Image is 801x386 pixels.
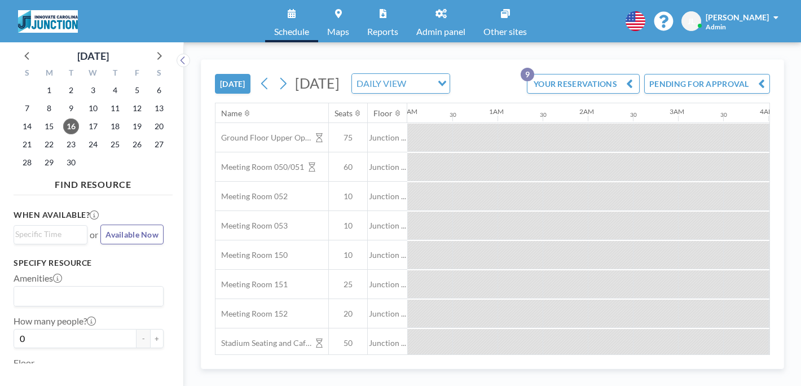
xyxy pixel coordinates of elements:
span: Thursday, September 25, 2025 [107,137,123,152]
div: Search for option [14,287,163,306]
div: F [126,67,148,81]
span: Friday, September 19, 2025 [129,119,145,134]
span: DAILY VIEW [354,76,408,91]
span: Other sites [483,27,527,36]
span: Meeting Room 053 [215,221,288,231]
span: Tuesday, September 16, 2025 [63,119,79,134]
span: 10 [329,221,367,231]
span: Reports [367,27,398,36]
span: Thursday, September 4, 2025 [107,82,123,98]
span: Sunday, September 7, 2025 [19,100,35,116]
span: Monday, September 29, 2025 [41,155,57,170]
span: Saturday, September 27, 2025 [151,137,167,152]
span: Junction ... [368,221,407,231]
span: Sunday, September 14, 2025 [19,119,35,134]
span: 60 [329,162,367,172]
span: Junction ... [368,250,407,260]
span: Meeting Room 152 [215,309,288,319]
span: 75 [329,133,367,143]
input: Search for option [410,76,431,91]
label: Amenities [14,273,62,284]
div: T [60,67,82,81]
span: Available Now [105,230,159,239]
h4: FIND RESOURCE [14,174,173,190]
span: Admin panel [416,27,465,36]
span: Sunday, September 21, 2025 [19,137,35,152]
span: Monday, September 22, 2025 [41,137,57,152]
span: Friday, September 26, 2025 [129,137,145,152]
div: Floor [373,108,393,119]
span: Tuesday, September 30, 2025 [63,155,79,170]
button: [DATE] [215,74,250,94]
span: 20 [329,309,367,319]
span: Junction ... [368,309,407,319]
div: [DATE] [77,48,109,64]
span: Saturday, September 13, 2025 [151,100,167,116]
span: Friday, September 12, 2025 [129,100,145,116]
div: 3AM [670,107,684,116]
span: Admin [706,23,726,31]
span: Monday, September 8, 2025 [41,100,57,116]
input: Search for option [15,228,81,240]
label: Floor [14,357,34,369]
span: Wednesday, September 10, 2025 [85,100,101,116]
span: Tuesday, September 9, 2025 [63,100,79,116]
span: Tuesday, September 2, 2025 [63,82,79,98]
div: M [38,67,60,81]
div: 12AM [399,107,417,116]
span: JL [688,16,695,27]
span: Schedule [274,27,309,36]
div: S [16,67,38,81]
div: Search for option [14,226,87,243]
span: Friday, September 5, 2025 [129,82,145,98]
span: Ground Floor Upper Open Area [215,133,311,143]
span: Sunday, September 28, 2025 [19,155,35,170]
span: Thursday, September 11, 2025 [107,100,123,116]
span: Meeting Room 052 [215,191,288,201]
span: 10 [329,191,367,201]
p: 9 [521,68,534,81]
span: Junction ... [368,191,407,201]
input: Search for option [15,289,157,304]
span: 50 [329,338,367,348]
span: Junction ... [368,162,407,172]
span: Junction ... [368,338,407,348]
span: Thursday, September 18, 2025 [107,119,123,134]
span: Maps [327,27,349,36]
span: Saturday, September 20, 2025 [151,119,167,134]
div: Name [221,108,242,119]
div: 30 [720,111,727,119]
div: 1AM [489,107,504,116]
div: 30 [540,111,547,119]
button: + [150,329,164,348]
span: Monday, September 1, 2025 [41,82,57,98]
div: 30 [630,111,637,119]
img: organization-logo [18,10,78,33]
span: Stadium Seating and Cafe area [215,338,311,348]
div: W [82,67,104,81]
button: YOUR RESERVATIONS9 [527,74,640,94]
div: T [104,67,126,81]
span: Meeting Room 151 [215,279,288,289]
button: - [137,329,150,348]
span: Wednesday, September 17, 2025 [85,119,101,134]
span: Monday, September 15, 2025 [41,119,57,134]
span: Tuesday, September 23, 2025 [63,137,79,152]
div: S [148,67,170,81]
span: Junction ... [368,279,407,289]
div: 2AM [579,107,594,116]
button: Available Now [100,225,164,244]
span: or [90,229,98,240]
span: 10 [329,250,367,260]
span: Meeting Room 150 [215,250,288,260]
div: 4AM [760,107,774,116]
div: 30 [450,111,456,119]
div: Search for option [352,74,450,93]
label: How many people? [14,315,96,327]
span: Wednesday, September 3, 2025 [85,82,101,98]
div: Seats [335,108,353,119]
span: Junction ... [368,133,407,143]
span: Wednesday, September 24, 2025 [85,137,101,152]
button: PENDING FOR APPROVAL [644,74,770,94]
h3: Specify resource [14,258,164,268]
